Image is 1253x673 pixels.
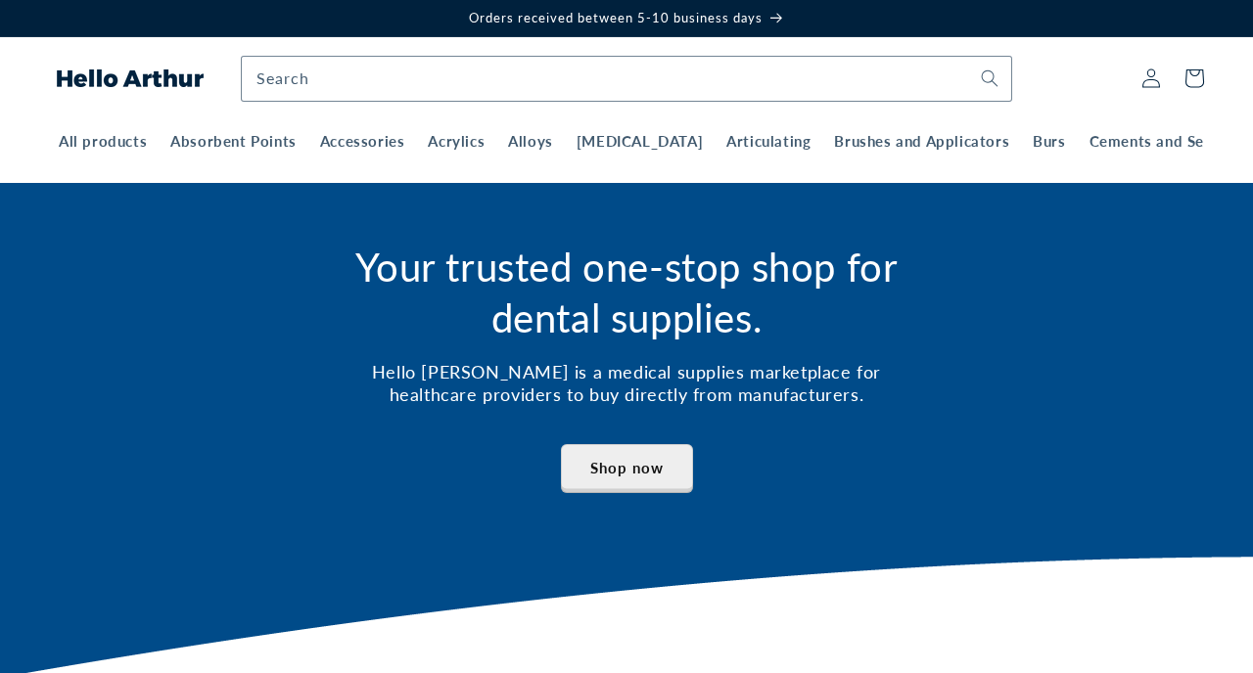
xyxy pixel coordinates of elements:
[561,444,693,493] a: Shop now
[1090,132,1239,152] span: Cements and Sealers
[496,120,565,152] a: Alloys
[834,132,1009,152] span: Brushes and Applicators
[416,120,496,152] a: Acrylics
[508,132,553,152] span: Alloys
[170,132,297,152] span: Absorbent Points
[1033,132,1065,152] span: Burs
[47,120,159,152] a: All products
[726,132,811,152] span: Articulating
[968,57,1011,100] button: Search
[822,120,1021,152] a: Brushes and Applicators
[328,361,925,407] h3: Hello [PERSON_NAME] is a medical supplies marketplace for healthcare providers to buy directly fr...
[577,132,703,152] span: [MEDICAL_DATA]
[59,132,147,152] span: All products
[57,69,204,87] img: Hello Arthur logo
[565,120,715,152] a: [MEDICAL_DATA]
[428,132,485,152] span: Acrylics
[320,132,405,152] span: Accessories
[159,120,308,152] a: Absorbent Points
[1021,120,1077,152] a: Burs
[715,120,822,152] a: Articulating
[20,10,1233,26] p: Orders received between 5-10 business days
[355,244,899,341] span: Your trusted one-stop shop for dental supplies.
[1078,120,1251,152] a: Cements and Sealers
[308,120,417,152] a: Accessories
